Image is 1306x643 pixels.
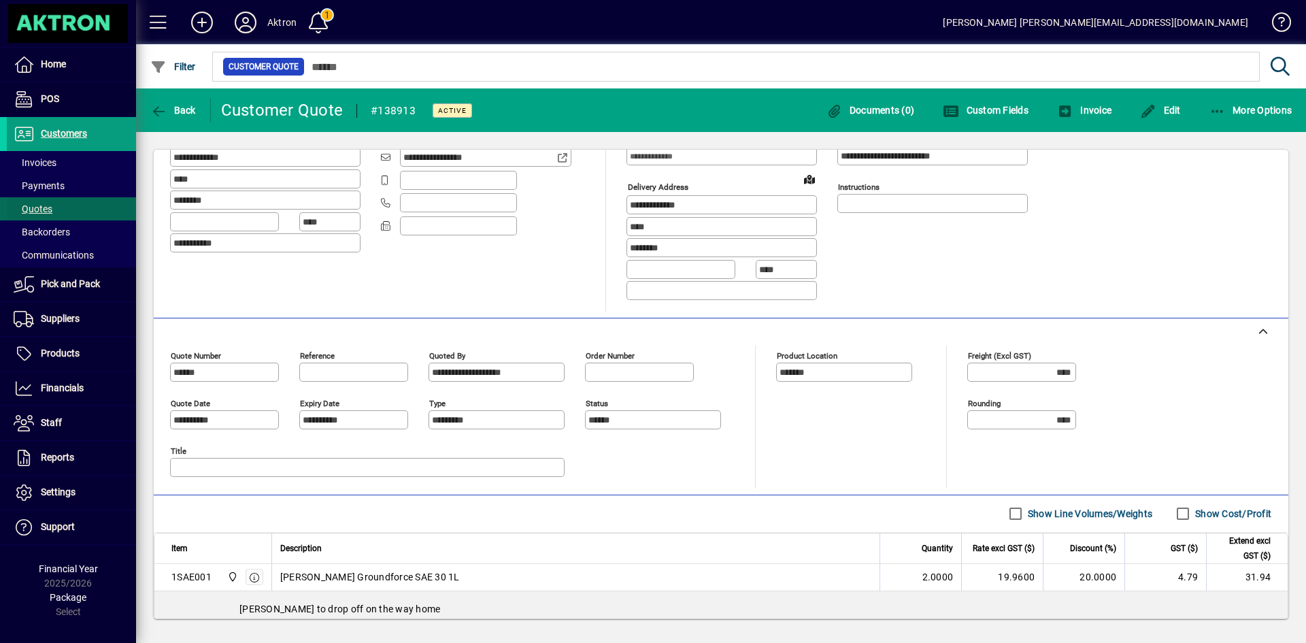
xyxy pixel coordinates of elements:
span: POS [41,93,59,104]
a: Pick and Pack [7,267,136,301]
span: Pick and Pack [41,278,100,289]
span: Documents (0) [826,105,914,116]
span: Custom Fields [943,105,1028,116]
button: Invoice [1054,98,1115,122]
a: Communications [7,244,136,267]
span: More Options [1209,105,1292,116]
span: Payments [14,180,65,191]
a: Knowledge Base [1262,3,1289,47]
button: Documents (0) [822,98,918,122]
a: POS [7,82,136,116]
mat-label: Instructions [838,182,880,192]
a: Reports [7,441,136,475]
span: Staff [41,417,62,428]
a: Quotes [7,197,136,220]
a: Payments [7,174,136,197]
a: Settings [7,476,136,510]
span: Central [224,570,239,584]
mat-label: Type [429,398,446,408]
app-page-header-button: Back [136,98,211,122]
div: [PERSON_NAME] to drop off on the way home [154,591,1288,627]
button: Edit [1137,98,1184,122]
a: Financials [7,372,136,406]
span: Products [41,348,80,359]
span: Invoices [14,157,56,168]
span: Item [171,541,188,556]
span: Filter [150,61,196,72]
span: GST ($) [1171,541,1198,556]
span: Invoice [1057,105,1111,116]
td: 31.94 [1206,564,1288,591]
label: Show Line Volumes/Weights [1025,507,1152,521]
span: Quotes [14,203,52,214]
span: Extend excl GST ($) [1215,533,1271,563]
span: Financial Year [39,563,98,574]
a: Invoices [7,151,136,174]
button: Add [180,10,224,35]
td: 4.79 [1124,564,1206,591]
div: Aktron [267,12,297,33]
mat-label: Expiry date [300,398,339,408]
a: Staff [7,406,136,440]
button: More Options [1206,98,1296,122]
button: Filter [147,54,199,79]
a: View on map [799,168,820,190]
span: Discount (%) [1070,541,1116,556]
span: Edit [1140,105,1181,116]
div: [PERSON_NAME] [PERSON_NAME][EMAIL_ADDRESS][DOMAIN_NAME] [943,12,1248,33]
mat-label: Order number [586,350,635,360]
div: 1SAE001 [171,570,212,584]
button: Profile [224,10,267,35]
mat-label: Reference [300,350,335,360]
a: Backorders [7,220,136,244]
span: Communications [14,250,94,261]
mat-label: Status [586,398,608,408]
span: 2.0000 [922,570,954,584]
button: Back [147,98,199,122]
span: [PERSON_NAME] Groundforce SAE 30 1L [280,570,460,584]
mat-label: Freight (excl GST) [968,350,1031,360]
span: Rate excl GST ($) [973,541,1035,556]
div: #138913 [371,100,416,122]
div: 19.9600 [970,570,1035,584]
mat-label: Product location [777,350,837,360]
mat-label: Title [171,446,186,455]
a: Products [7,337,136,371]
span: Customer Quote [229,60,299,73]
span: Customers [41,128,87,139]
a: Home [7,48,136,82]
mat-label: Quoted by [429,350,465,360]
mat-label: Quote date [171,398,210,408]
span: Backorders [14,227,70,237]
a: Suppliers [7,302,136,336]
mat-label: Rounding [968,398,1001,408]
span: Description [280,541,322,556]
span: Settings [41,487,76,497]
span: Suppliers [41,313,80,324]
mat-label: Quote number [171,350,221,360]
span: Back [150,105,196,116]
span: Package [50,592,86,603]
a: Support [7,510,136,544]
label: Show Cost/Profit [1192,507,1271,521]
span: Home [41,59,66,69]
span: Financials [41,382,84,393]
span: Active [438,106,467,115]
td: 20.0000 [1043,564,1124,591]
button: Custom Fields [939,98,1032,122]
span: Support [41,521,75,532]
span: Reports [41,452,74,463]
span: Quantity [922,541,953,556]
div: Customer Quote [221,99,344,121]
